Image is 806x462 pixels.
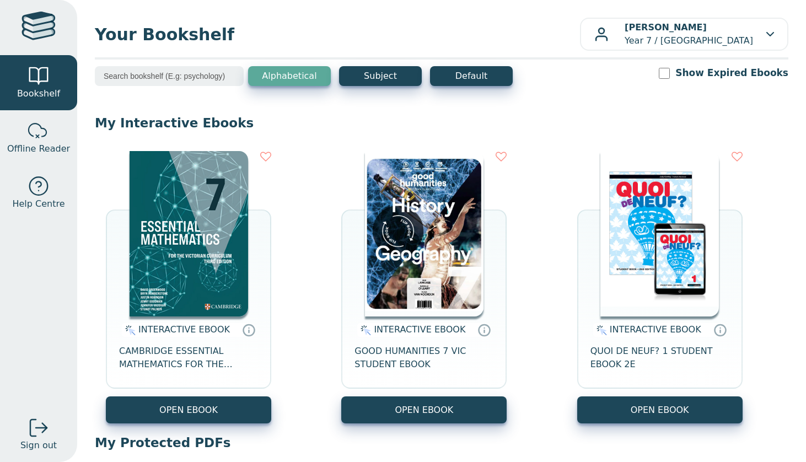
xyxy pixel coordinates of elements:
[600,151,719,316] img: 56f252b5-7391-e911-a97e-0272d098c78b.jpg
[339,66,422,86] button: Subject
[365,151,483,316] img: c71c2be2-8d91-e911-a97e-0272d098c78b.png
[95,115,788,131] p: My Interactive Ebooks
[590,345,729,371] span: QUOI DE NEUF? 1 STUDENT EBOOK 2E
[20,439,57,452] span: Sign out
[95,22,580,47] span: Your Bookshelf
[625,22,707,33] b: [PERSON_NAME]
[95,66,244,86] input: Search bookshelf (E.g: psychology)
[354,345,493,371] span: GOOD HUMANITIES 7 VIC STUDENT EBOOK
[357,324,371,337] img: interactive.svg
[430,66,513,86] button: Default
[675,66,788,80] label: Show Expired Ebooks
[580,18,788,51] button: [PERSON_NAME]Year 7 / [GEOGRAPHIC_DATA]
[477,323,491,336] a: Interactive eBooks are accessed online via the publisher’s portal. They contain interactive resou...
[119,345,258,371] span: CAMBRIDGE ESSENTIAL MATHEMATICS FOR THE VICTORIAN CURRICULUM YEAR 7 EBOOK 3E
[341,396,507,423] button: OPEN EBOOK
[12,197,65,211] span: Help Centre
[374,324,465,335] span: INTERACTIVE EBOOK
[577,396,743,423] button: OPEN EBOOK
[138,324,230,335] span: INTERACTIVE EBOOK
[7,142,70,155] span: Offline Reader
[610,324,701,335] span: INTERACTIVE EBOOK
[713,323,727,336] a: Interactive eBooks are accessed online via the publisher’s portal. They contain interactive resou...
[625,21,753,47] p: Year 7 / [GEOGRAPHIC_DATA]
[17,87,60,100] span: Bookshelf
[248,66,331,86] button: Alphabetical
[130,151,248,316] img: a4cdec38-c0cf-47c5-bca4-515c5eb7b3e9.png
[95,434,788,451] p: My Protected PDFs
[593,324,607,337] img: interactive.svg
[122,324,136,337] img: interactive.svg
[106,396,271,423] button: OPEN EBOOK
[242,323,255,336] a: Interactive eBooks are accessed online via the publisher’s portal. They contain interactive resou...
